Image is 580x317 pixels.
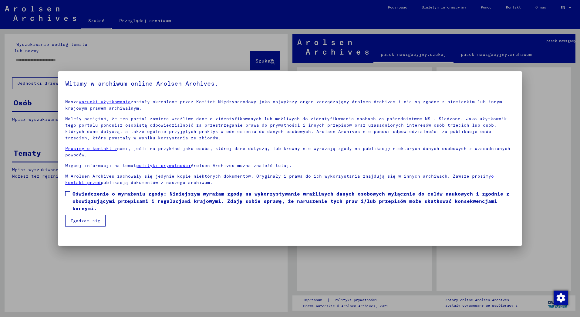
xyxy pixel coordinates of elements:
[79,99,131,104] a: warunki użytkowania
[65,173,494,185] a: o kontakt przed
[65,79,515,88] h5: Witamy w archiwum online Arolsen Archives.
[554,291,568,305] img: Zustimmung ändern
[65,162,515,169] p: Więcej informacji na temat Arolsen Archives można znaleźć tutaj.
[65,146,117,151] a: Prosimy o kontakt z
[136,163,191,168] a: polityki prywatności
[72,191,509,211] font: Oświadczenie o wyrażeniu zgody: Niniejszym wyrażam zgodę na wykorzystywanie wrażliwych danych oso...
[65,215,106,227] button: Zgadzam się
[65,173,515,186] p: W Arolsen Archives zachowały się jedynie kopie niektórych dokumentów. Oryginały i prawa do ich wy...
[65,116,515,141] p: Należy pamiętać, że ten portal zawiera wrażliwe dane o zidentyfikowanych lub możliwych do zidenty...
[65,145,515,158] p: nami, jeśli na przykład jako osoba, której dane dotyczą, lub krewny nie wyrażają zgody na publika...
[553,290,568,305] div: Zmienianie zgody
[65,99,515,111] p: Nasze zostały określone przez Komitet Międzynarodowy jako najwyższy organ zarządzający Arolsen Ar...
